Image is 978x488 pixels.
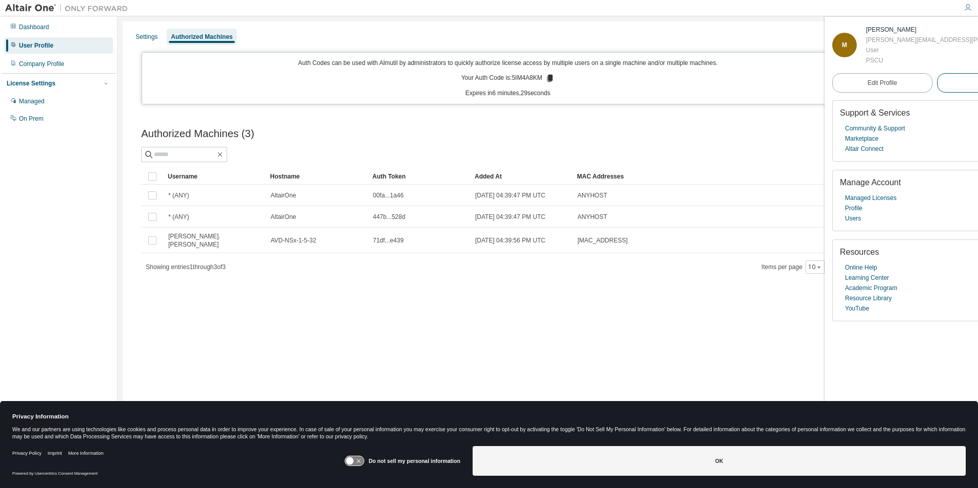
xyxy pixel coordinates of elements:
div: Added At [475,168,569,185]
div: Auth Token [372,168,466,185]
span: * (ANY) [168,191,189,199]
span: [DATE] 04:39:47 PM UTC [475,213,545,221]
a: Online Help [845,262,877,273]
a: Profile [845,203,862,213]
p: Auth Codes can be used with Almutil by administrators to quickly authorize license access by mult... [148,59,868,68]
div: User Profile [19,41,53,50]
span: Resources [840,248,879,256]
div: Authorized Machines [171,33,233,41]
a: Managed Licenses [845,193,897,203]
span: 71df...e439 [373,236,404,245]
span: AltairOne [271,191,296,199]
a: YouTube [845,303,869,314]
a: Users [845,213,861,224]
span: [DATE] 04:39:47 PM UTC [475,191,545,199]
button: 10 [808,263,822,271]
div: License Settings [7,79,55,87]
div: Dashboard [19,23,49,31]
img: Altair One [5,3,133,13]
a: Edit Profile [832,73,932,93]
a: Altair Connect [845,144,883,154]
div: Company Profile [19,60,64,68]
a: Marketplace [845,134,878,144]
div: Managed [19,97,45,105]
div: On Prem [19,115,43,123]
div: MAC Addresses [577,168,847,185]
span: Showing entries 1 through 3 of 3 [146,263,226,271]
div: Hostname [270,168,364,185]
span: Authorized Machines (3) [141,128,254,140]
span: [PERSON_NAME].[PERSON_NAME] [168,232,261,249]
span: AVD-NSx-1-5-32 [271,236,316,245]
span: 447b...528d [373,213,405,221]
span: ANYHOST [577,213,607,221]
a: Resource Library [845,293,892,303]
span: Support & Services [840,108,910,117]
div: Username [168,168,262,185]
span: ANYHOST [577,191,607,199]
span: M [842,41,847,49]
span: * (ANY) [168,213,189,221]
a: Community & Support [845,123,905,134]
div: Settings [136,33,158,41]
span: 00fa...1a46 [373,191,404,199]
span: Manage Account [840,178,901,187]
span: [MAC_ADDRESS] [577,236,628,245]
span: Edit Profile [868,79,897,87]
a: Learning Center [845,273,889,283]
span: Items per page [762,260,825,274]
p: Expires in 6 minutes, 29 seconds [148,89,868,98]
p: Your Auth Code is: 5IM4A8KM [461,74,554,83]
a: Academic Program [845,283,897,293]
span: AltairOne [271,213,296,221]
span: [DATE] 04:39:56 PM UTC [475,236,545,245]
